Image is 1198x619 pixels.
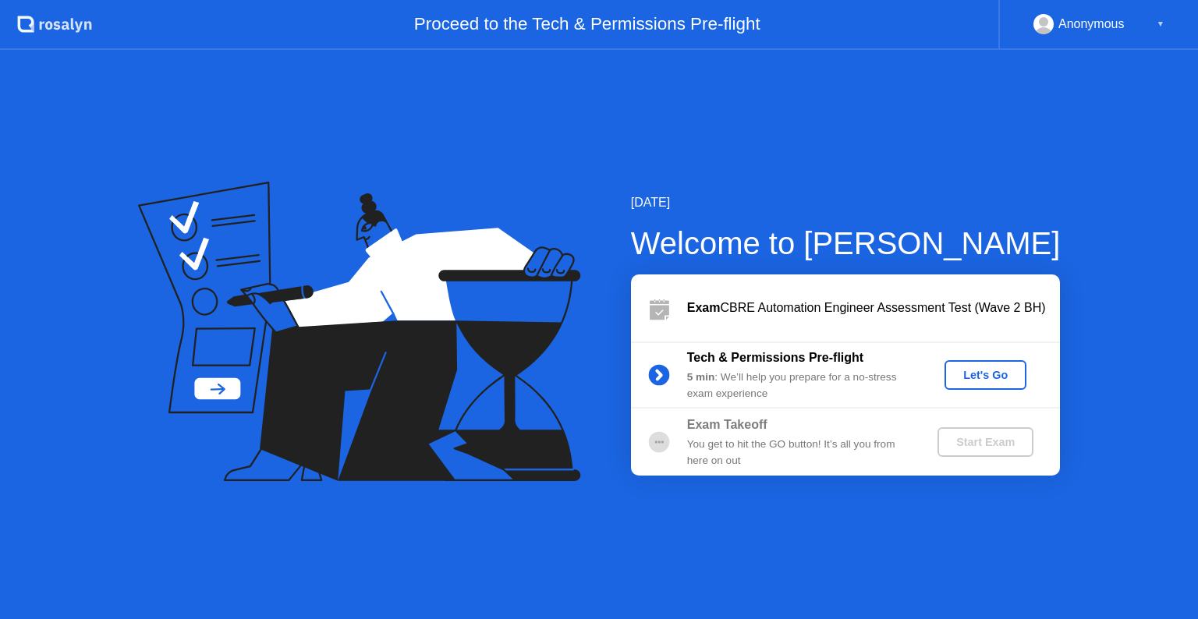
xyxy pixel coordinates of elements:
b: 5 min [687,371,715,383]
button: Start Exam [937,427,1033,457]
b: Exam [687,301,721,314]
div: You get to hit the GO button! It’s all you from here on out [687,437,912,469]
div: Welcome to [PERSON_NAME] [631,220,1061,267]
b: Exam Takeoff [687,418,767,431]
div: Let's Go [951,369,1020,381]
button: Let's Go [945,360,1026,390]
b: Tech & Permissions Pre-flight [687,351,863,364]
div: [DATE] [631,193,1061,212]
div: CBRE Automation Engineer Assessment Test (Wave 2 BH) [687,299,1060,317]
div: : We’ll help you prepare for a no-stress exam experience [687,370,912,401]
div: Start Exam [944,436,1027,448]
div: Anonymous [1058,14,1125,34]
div: ▼ [1157,14,1164,34]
